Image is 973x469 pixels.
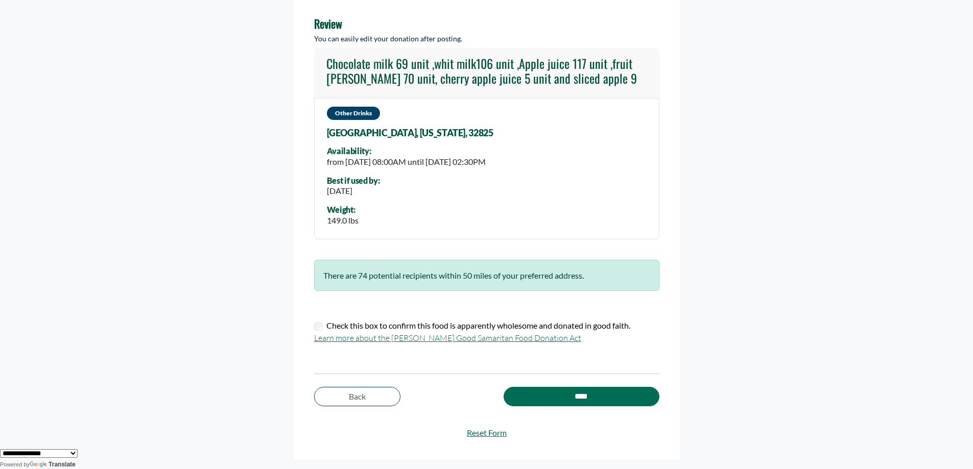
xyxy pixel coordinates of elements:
img: Google Translate [30,461,49,468]
a: Learn more about the [PERSON_NAME] Good Samaritan Food Donation Act [314,333,581,343]
span: [GEOGRAPHIC_DATA], [US_STATE], 32825 [327,128,493,138]
div: There are 74 potential recipients within 50 miles of your preferred address. [314,260,659,291]
div: Availability: [327,146,486,156]
h4: Chocolate milk 69 unit ,whit milk106 unit ,Apple juice 117 unit ,fruit [PERSON_NAME] 70 unit, che... [326,56,647,86]
h5: You can easily edit your donation after posting. [314,35,659,43]
a: Reset Form [314,427,659,439]
div: [DATE] [327,185,380,197]
div: Weight: [327,205,359,214]
div: 149.0 lbs [327,214,359,227]
a: Back [314,387,400,406]
div: from [DATE] 08:00AM until [DATE] 02:30PM [327,156,486,168]
h4: Review [314,17,659,30]
span: Other Drinks [327,107,380,120]
div: Best if used by: [327,176,380,185]
label: Check this box to confirm this food is apparently wholesome and donated in good faith. [326,319,630,332]
a: Translate [30,461,76,468]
